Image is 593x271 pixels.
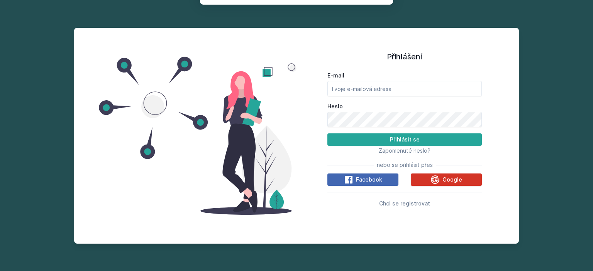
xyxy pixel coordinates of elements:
[379,200,430,207] span: Chci se registrovat
[379,147,430,154] span: Zapomenuté heslo?
[209,9,240,40] img: notification icon
[240,9,384,27] div: [PERSON_NAME] dostávat tipy ohledně studia, nových testů, hodnocení učitelů a předmětů?
[379,199,430,208] button: Chci se registrovat
[327,72,482,79] label: E-mail
[442,176,462,183] span: Google
[411,173,482,186] button: Google
[327,103,482,110] label: Heslo
[356,176,382,183] span: Facebook
[327,133,482,146] button: Přihlásit se
[377,161,433,169] span: nebo se přihlásit přes
[284,40,312,59] button: Ne
[316,40,384,59] button: Jasně, jsem pro
[327,81,482,96] input: Tvoje e-mailová adresa
[327,173,398,186] button: Facebook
